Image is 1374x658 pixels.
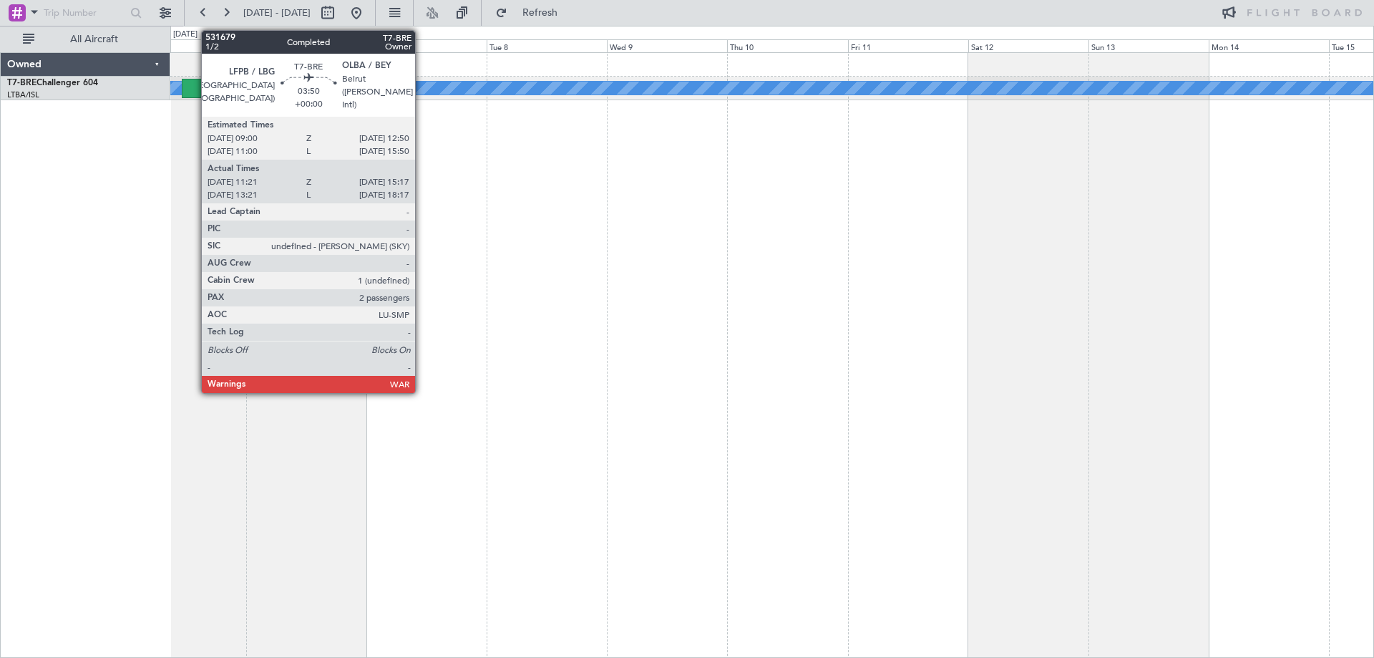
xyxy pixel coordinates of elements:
[1209,39,1329,52] div: Mon 14
[7,79,98,87] a: T7-BREChallenger 604
[968,39,1088,52] div: Sat 12
[44,2,126,24] input: Trip Number
[246,39,366,52] div: Sun 6
[1088,39,1209,52] div: Sun 13
[489,1,575,24] button: Refresh
[173,29,198,41] div: [DATE]
[243,6,311,19] span: [DATE] - [DATE]
[126,39,246,52] div: Sat 5
[7,89,39,100] a: LTBA/ISL
[16,28,155,51] button: All Aircraft
[7,79,36,87] span: T7-BRE
[487,39,607,52] div: Tue 8
[848,39,968,52] div: Fri 11
[727,39,847,52] div: Thu 10
[510,8,570,18] span: Refresh
[607,39,727,52] div: Wed 9
[37,34,151,44] span: All Aircraft
[366,39,487,52] div: Mon 7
